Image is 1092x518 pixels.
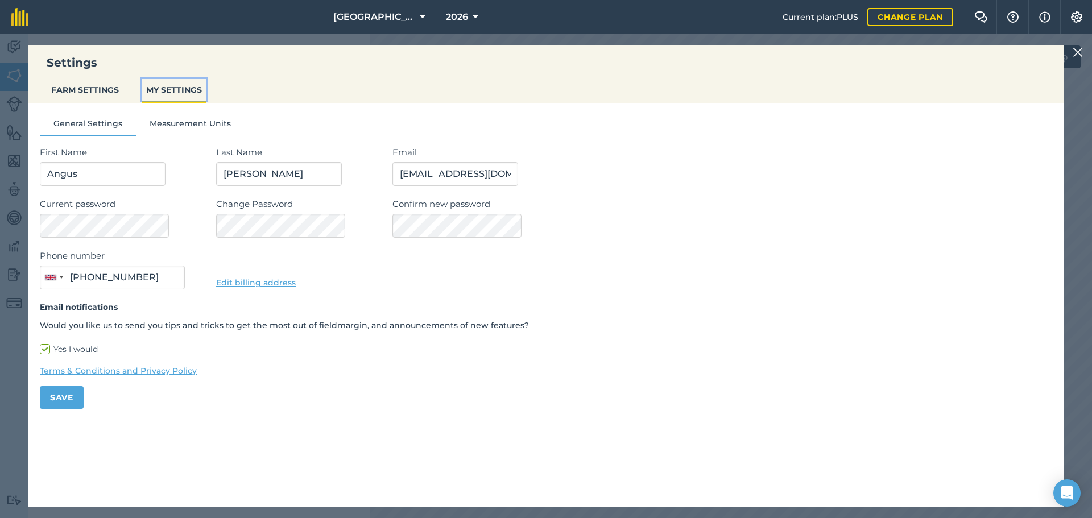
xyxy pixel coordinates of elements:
[216,197,381,211] label: Change Password
[136,117,245,134] button: Measurement Units
[974,11,988,23] img: Two speech bubbles overlapping with the left bubble in the forefront
[392,197,1052,211] label: Confirm new password
[40,249,205,263] label: Phone number
[392,146,1052,159] label: Email
[1039,10,1050,24] img: svg+xml;base64,PHN2ZyB4bWxucz0iaHR0cDovL3d3dy53My5vcmcvMjAwMC9zdmciIHdpZHRoPSIxNyIgaGVpZ2h0PSIxNy...
[40,364,1052,377] a: Terms & Conditions and Privacy Policy
[11,8,28,26] img: fieldmargin Logo
[40,319,1052,331] p: Would you like us to send you tips and tricks to get the most out of fieldmargin, and announcemen...
[1070,11,1083,23] img: A cog icon
[1006,11,1020,23] img: A question mark icon
[40,146,205,159] label: First Name
[40,197,205,211] label: Current password
[216,146,381,159] label: Last Name
[216,277,296,288] a: Edit billing address
[142,79,206,101] button: MY SETTINGS
[40,301,1052,313] h4: Email notifications
[28,55,1064,71] h3: Settings
[40,343,1052,355] label: Yes I would
[1073,45,1083,59] img: svg+xml;base64,PHN2ZyB4bWxucz0iaHR0cDovL3d3dy53My5vcmcvMjAwMC9zdmciIHdpZHRoPSIyMiIgaGVpZ2h0PSIzMC...
[40,117,136,134] button: General Settings
[783,11,858,23] span: Current plan : PLUS
[446,10,468,24] span: 2026
[40,266,67,289] button: Selected country
[47,79,123,101] button: FARM SETTINGS
[1053,479,1081,507] div: Open Intercom Messenger
[867,8,953,26] a: Change plan
[333,10,415,24] span: [GEOGRAPHIC_DATA]
[40,386,84,409] button: Save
